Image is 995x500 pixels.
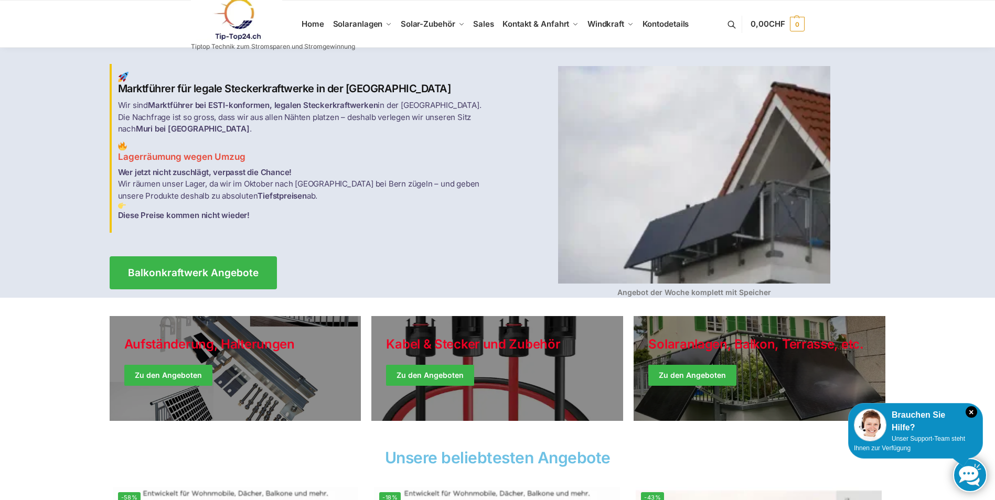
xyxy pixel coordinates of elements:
[136,124,250,134] strong: Muri bei [GEOGRAPHIC_DATA]
[118,210,250,220] strong: Diese Preise kommen nicht wieder!
[148,100,378,110] strong: Marktführer bei ESTI-konformen, legalen Steckerkraftwerken
[617,288,771,297] strong: Angebot der Woche komplett mit Speicher
[583,1,638,48] a: Windkraft
[258,191,306,201] strong: Tiefstpreisen
[333,19,383,29] span: Solaranlagen
[397,1,469,48] a: Solar-Zubehör
[769,19,785,29] span: CHF
[473,19,494,29] span: Sales
[110,256,277,289] a: Balkonkraftwerk Angebote
[854,435,965,452] span: Unser Support-Team steht Ihnen zur Verfügung
[191,44,355,50] p: Tiptop Technik zum Stromsparen und Stromgewinnung
[854,409,977,434] div: Brauchen Sie Hilfe?
[558,66,830,284] img: Home 4
[128,268,259,278] span: Balkonkraftwerk Angebote
[118,100,491,135] p: Wir sind in der [GEOGRAPHIC_DATA]. Die Nachfrage ist so gross, dass wir aus allen Nähten platzen ...
[854,409,886,441] img: Customer service
[638,1,693,48] a: Kontodetails
[469,1,498,48] a: Sales
[118,72,491,95] h2: Marktführer für legale Steckerkraftwerke in der [GEOGRAPHIC_DATA]
[966,406,977,418] i: Schließen
[498,1,583,48] a: Kontakt & Anfahrt
[110,450,886,465] h2: Unsere beliebtesten Angebote
[502,19,569,29] span: Kontakt & Anfahrt
[118,167,292,177] strong: Wer jetzt nicht zuschlägt, verpasst die Chance!
[118,72,129,82] img: Home 1
[118,167,491,222] p: Wir räumen unser Lager, da wir im Oktober nach [GEOGRAPHIC_DATA] bei Bern zügeln – und geben unse...
[751,8,804,40] a: 0,00CHF 0
[371,316,623,421] a: Holiday Style
[751,19,785,29] span: 0,00
[328,1,396,48] a: Solaranlagen
[401,19,455,29] span: Solar-Zubehör
[790,17,805,31] span: 0
[118,142,491,164] h3: Lagerräumung wegen Umzug
[110,316,361,421] a: Holiday Style
[643,19,689,29] span: Kontodetails
[587,19,624,29] span: Windkraft
[118,202,126,210] img: Home 3
[118,142,127,150] img: Home 2
[634,316,885,421] a: Winter Jackets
